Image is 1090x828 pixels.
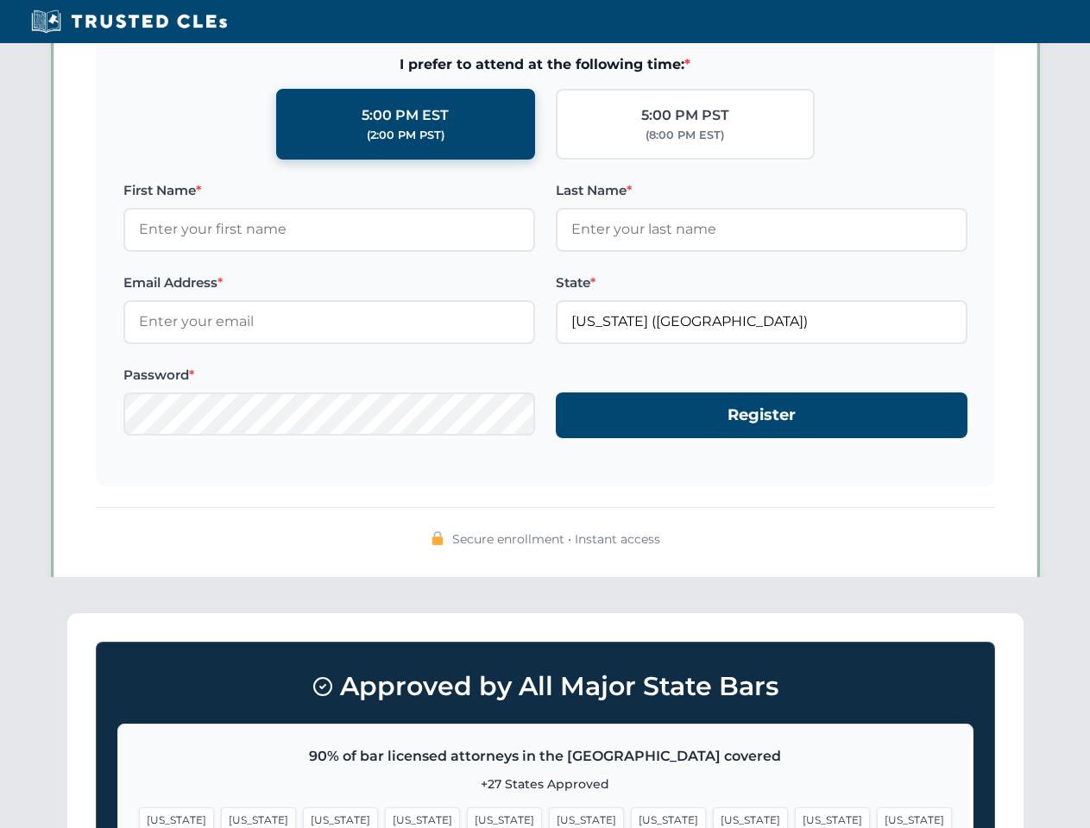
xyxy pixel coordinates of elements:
[556,273,967,293] label: State
[123,365,535,386] label: Password
[123,180,535,201] label: First Name
[117,663,973,710] h3: Approved by All Major State Bars
[431,531,444,545] img: 🔒
[367,127,444,144] div: (2:00 PM PST)
[123,53,967,76] span: I prefer to attend at the following time:
[556,392,967,438] button: Register
[123,208,535,251] input: Enter your first name
[556,208,967,251] input: Enter your last name
[556,300,967,343] input: Florida (FL)
[139,775,952,793] p: +27 States Approved
[123,273,535,293] label: Email Address
[452,530,660,549] span: Secure enrollment • Instant access
[139,745,952,768] p: 90% of bar licensed attorneys in the [GEOGRAPHIC_DATA] covered
[646,127,724,144] div: (8:00 PM EST)
[641,104,729,127] div: 5:00 PM PST
[123,300,535,343] input: Enter your email
[362,104,449,127] div: 5:00 PM EST
[556,180,967,201] label: Last Name
[26,9,232,34] img: Trusted CLEs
